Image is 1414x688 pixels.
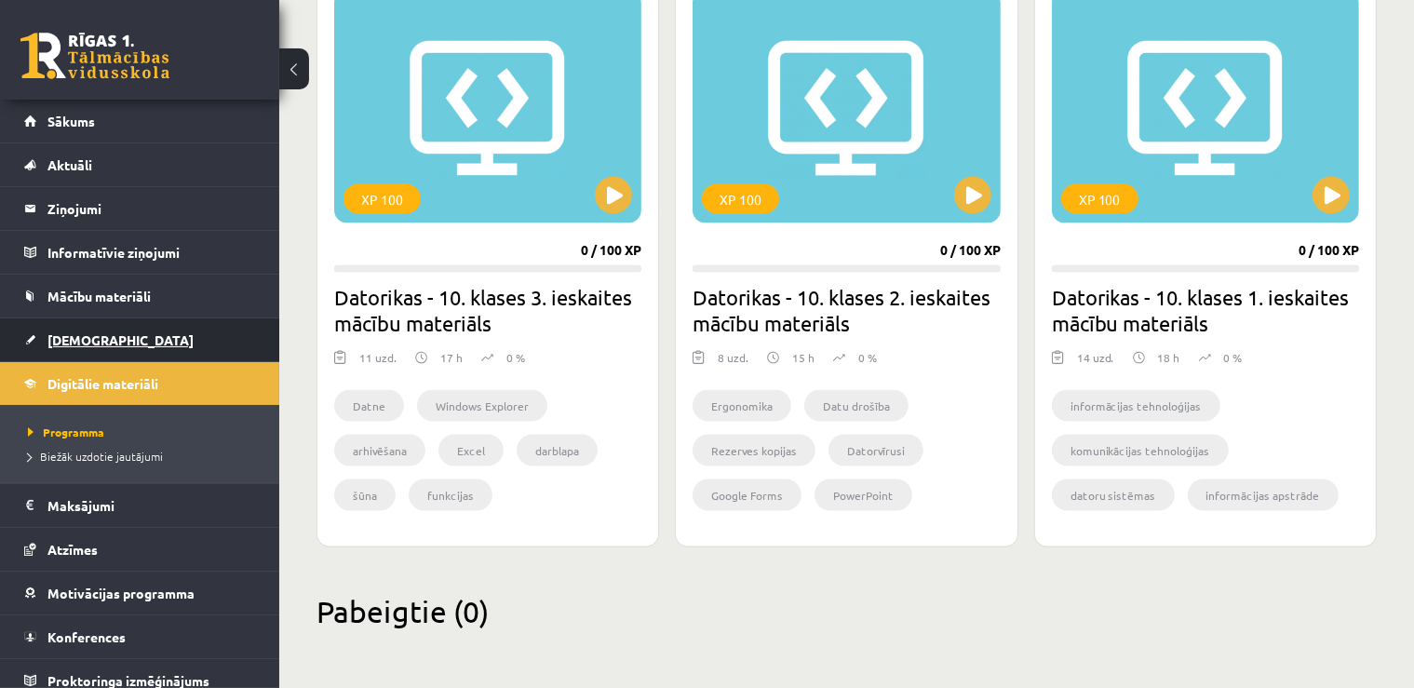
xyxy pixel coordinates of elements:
p: 0 % [858,349,877,366]
li: Rezerves kopijas [693,435,815,466]
a: Biežāk uzdotie jautājumi [28,448,261,465]
div: 11 uzd. [359,349,397,377]
li: Excel [438,435,504,466]
a: Maksājumi [24,484,256,527]
p: 18 h [1158,349,1180,366]
span: Atzīmes [47,541,98,558]
div: 14 uzd. [1077,349,1114,377]
li: funkcijas [409,479,492,511]
legend: Ziņojumi [47,187,256,230]
li: datoru sistēmas [1052,479,1175,511]
a: Digitālie materiāli [24,362,256,405]
a: Rīgas 1. Tālmācības vidusskola [20,33,169,79]
li: PowerPoint [815,479,912,511]
div: XP 100 [1061,184,1138,214]
a: Programma [28,424,261,440]
a: [DEMOGRAPHIC_DATA] [24,318,256,361]
li: arhivēšana [334,435,425,466]
h2: Datorikas - 10. klases 1. ieskaites mācību materiāls [1052,284,1359,336]
a: Aktuāli [24,143,256,186]
li: Windows Explorer [417,390,547,422]
div: XP 100 [343,184,421,214]
p: 15 h [792,349,815,366]
li: Datorvīrusi [828,435,923,466]
legend: Maksājumi [47,484,256,527]
li: komunikācijas tehnoloģijas [1052,435,1229,466]
li: informācijas apstrāde [1188,479,1339,511]
a: Atzīmes [24,528,256,571]
span: [DEMOGRAPHIC_DATA] [47,331,194,348]
p: 17 h [440,349,463,366]
span: Programma [28,425,104,439]
a: Ziņojumi [24,187,256,230]
h2: Datorikas - 10. klases 2. ieskaites mācību materiāls [693,284,1000,336]
li: Ergonomika [693,390,791,422]
a: Sākums [24,100,256,142]
li: darblapa [517,435,598,466]
span: Aktuāli [47,156,92,173]
a: Motivācijas programma [24,572,256,614]
span: Mācību materiāli [47,288,151,304]
legend: Informatīvie ziņojumi [47,231,256,274]
li: Datu drošība [804,390,909,422]
span: Konferences [47,628,126,645]
h2: Datorikas - 10. klases 3. ieskaites mācību materiāls [334,284,641,336]
span: Digitālie materiāli [47,375,158,392]
li: Google Forms [693,479,801,511]
a: Informatīvie ziņojumi [24,231,256,274]
li: šūna [334,479,396,511]
div: XP 100 [702,184,779,214]
a: Mācību materiāli [24,275,256,317]
li: Datne [334,390,404,422]
div: 8 uzd. [718,349,748,377]
span: Motivācijas programma [47,585,195,601]
p: 0 % [1224,349,1243,366]
span: Sākums [47,113,95,129]
li: informācijas tehnoloģijas [1052,390,1220,422]
a: Konferences [24,615,256,658]
p: 0 % [506,349,525,366]
h2: Pabeigtie (0) [316,594,1377,630]
span: Biežāk uzdotie jautājumi [28,449,163,464]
